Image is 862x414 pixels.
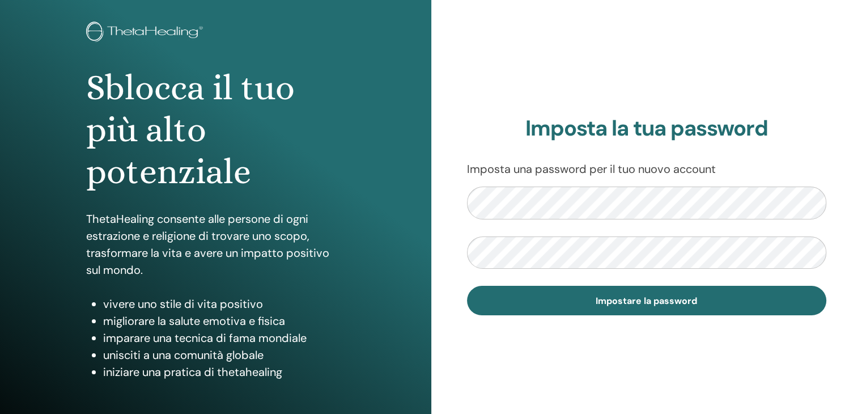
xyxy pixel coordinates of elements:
[103,329,345,347] li: imparare una tecnica di fama mondiale
[103,347,345,364] li: unisciti a una comunità globale
[467,160,827,178] p: Imposta una password per il tuo nuovo account
[596,295,697,307] span: Impostare la password
[467,286,827,315] button: Impostare la password
[467,116,827,142] h2: Imposta la tua password
[86,67,345,193] h1: Sblocca il tuo più alto potenziale
[103,295,345,312] li: vivere uno stile di vita positivo
[103,312,345,329] li: migliorare la salute emotiva e fisica
[86,210,345,278] p: ThetaHealing consente alle persone di ogni estrazione e religione di trovare uno scopo, trasforma...
[103,364,345,381] li: iniziare una pratica di thetahealing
